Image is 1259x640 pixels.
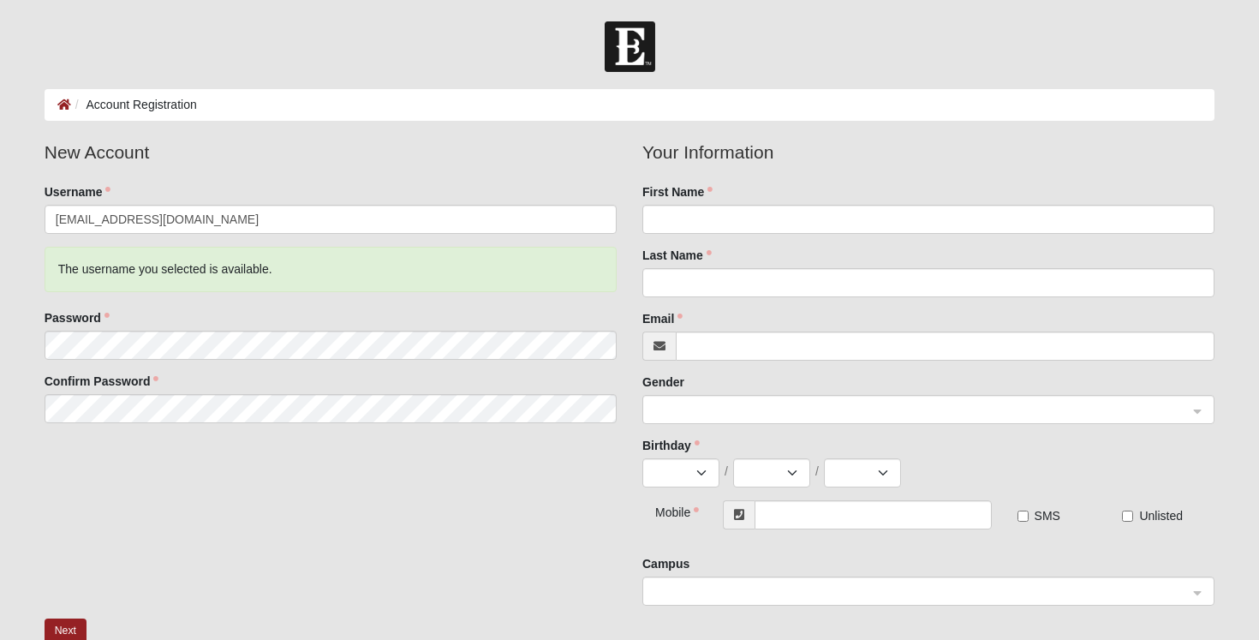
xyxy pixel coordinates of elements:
label: Birthday [642,437,700,454]
input: SMS [1017,511,1029,522]
span: SMS [1035,509,1060,523]
span: / [815,463,819,480]
span: / [725,463,728,480]
label: First Name [642,183,713,200]
img: Church of Eleven22 Logo [605,21,655,72]
input: Unlisted [1122,511,1133,522]
label: Confirm Password [45,373,159,390]
div: Mobile [642,500,690,521]
legend: New Account [45,139,617,166]
li: Account Registration [71,96,197,114]
label: Gender [642,374,684,391]
span: Unlisted [1139,509,1183,523]
label: Password [45,309,110,326]
legend: Your Information [642,139,1214,166]
div: The username you selected is available. [45,247,617,292]
label: Campus [642,555,689,572]
label: Last Name [642,247,712,264]
label: Email [642,310,683,327]
label: Username [45,183,111,200]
